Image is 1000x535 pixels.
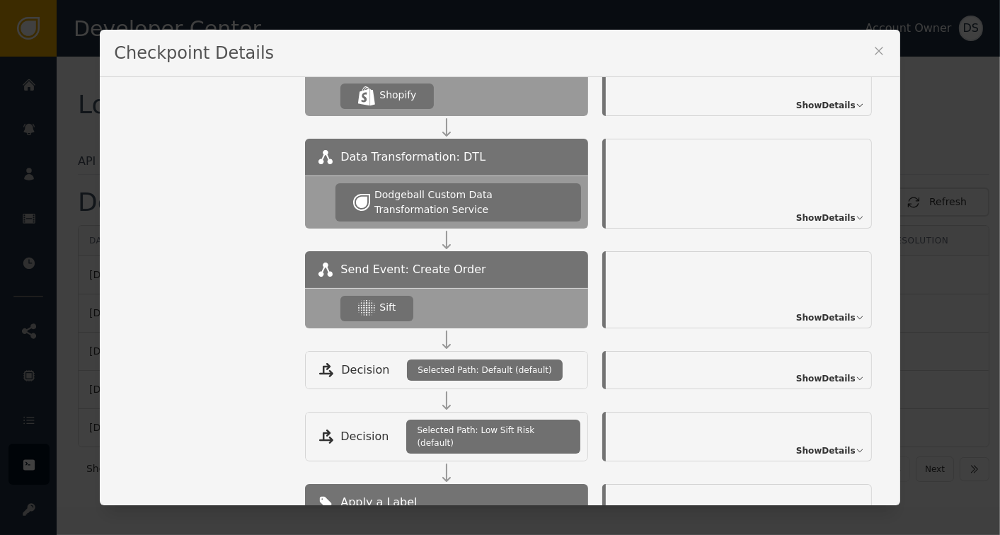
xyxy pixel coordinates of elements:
[340,494,417,511] span: Apply a Label
[796,99,856,112] span: Show Details
[340,261,485,278] span: Send Event: Create Order
[374,188,563,217] div: Dodgeball Custom Data Transformation Service
[379,300,396,315] div: Sift
[379,88,416,103] div: Shopify
[796,311,856,324] span: Show Details
[796,372,856,385] span: Show Details
[341,362,389,379] span: Decision
[796,212,856,224] span: Show Details
[417,424,570,449] span: Selected Path: Low Sift Risk (default)
[340,149,485,166] span: Data Transformation: DTL
[796,444,856,457] span: Show Details
[340,428,389,445] span: Decision
[418,364,551,376] span: Selected Path: Default (default)
[100,30,900,77] div: Checkpoint Details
